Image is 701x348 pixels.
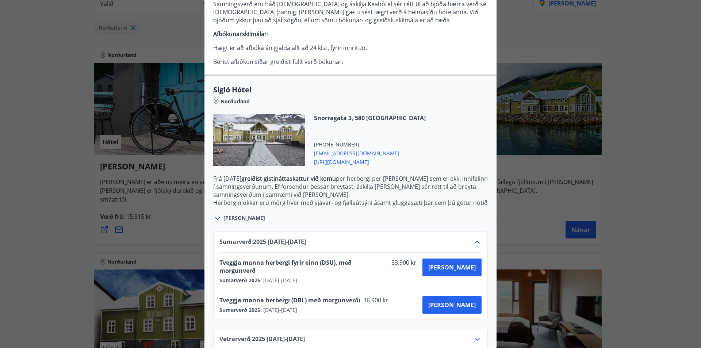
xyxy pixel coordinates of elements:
[221,98,250,105] span: Norðurland
[314,148,426,157] span: [EMAIL_ADDRESS][DOMAIN_NAME]
[213,30,488,38] p: :
[213,44,488,52] p: Hægt er að afbóka án gjalda allt að 24 klst. fyrir innritun.
[213,85,488,95] span: Sigló Hótel
[213,30,267,38] strong: Afbókunarskilmálar
[314,141,426,148] span: [PHONE_NUMBER]
[314,114,426,122] span: Snorragata 3, 580 [GEOGRAPHIC_DATA]
[213,58,488,66] p: Berist afbókun síðar greiðist fullt verð bókunar.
